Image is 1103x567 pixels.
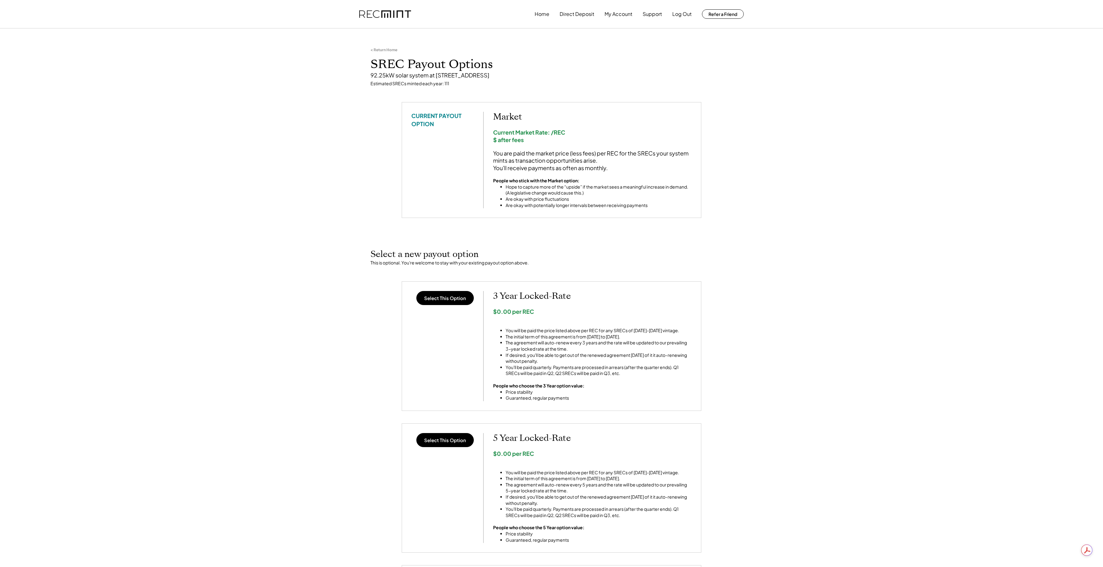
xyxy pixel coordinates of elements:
[370,249,733,260] h2: Select a new payout option
[506,364,692,377] li: You'll be paid quarterly. Payments are processed in arrears (after the quarter ends). Q1 SRECs wi...
[370,47,397,52] div: < Return Home
[416,291,474,305] button: Select This Option
[506,328,692,334] li: You will be paid the price listed above per REC for any SRECs of [DATE]-[DATE] vintage.
[506,506,692,518] li: You'll be paid quarterly. Payments are processed in arrears (after the quarter ends). Q1 SRECs wi...
[411,112,474,127] div: CURRENT PAYOUT OPTION
[416,433,474,447] button: Select This Option
[370,71,733,79] div: 92.25kW solar system at [STREET_ADDRESS]
[506,476,692,482] li: The initial term of this agreement is from [DATE] to [DATE].
[370,81,733,87] div: Estimated SRECs minted each year: 111
[560,8,594,20] button: Direct Deposit
[506,184,692,196] li: Hope to capture more of the “upside” if the market sees a meaningful increase in demand. (A legis...
[702,9,744,19] button: Refer a Friend
[506,470,692,476] li: You will be paid the price listed above per REC for any SRECs of [DATE]-[DATE] vintage.
[506,352,692,364] li: If desired, you'll be able to get out of the renewed agreement [DATE] of it it auto-renewing with...
[359,10,411,18] img: recmint-logotype%403x.png
[672,8,692,20] button: Log Out
[506,531,584,537] li: Price stability
[506,334,692,340] li: The initial term of this agreement is from [DATE] to [DATE].
[493,450,692,457] div: $0.00 per REC
[506,494,692,506] li: If desired, you'll be able to get out of the renewed agreement [DATE] of it it auto-renewing with...
[493,525,584,530] strong: People who choose the 5 Year option value:
[535,8,549,20] button: Home
[370,57,733,72] h1: SREC Payout Options
[493,150,692,171] div: You are paid the market price (less fees) per REC for the SRECs your system mints as transaction ...
[506,537,584,543] li: Guaranteed, regular payments
[506,389,584,395] li: Price stability
[493,291,692,302] h2: 3 Year Locked-Rate
[506,202,692,209] li: Are okay with potentially longer intervals between receiving payments
[506,196,692,202] li: Are okay with price fluctuations
[493,308,692,315] div: $0.00 per REC
[493,129,692,143] div: Current Market Rate: /REC $ after fees
[643,8,662,20] button: Support
[493,112,692,122] h2: Market
[370,260,733,266] div: This is optional. You're welcome to stay with your existing payout option above.
[506,482,692,494] li: The agreement will auto-renew every 5 years and the rate will be updated to our prevailing 5-year...
[493,433,692,444] h2: 5 Year Locked-Rate
[506,340,692,352] li: The agreement will auto-renew every 3 years and the rate will be updated to our prevailing 3-year...
[506,395,584,401] li: Guaranteed, regular payments
[493,178,579,183] strong: People who stick with the Market option:
[605,8,632,20] button: My Account
[493,383,584,388] strong: People who choose the 3 Year option value:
